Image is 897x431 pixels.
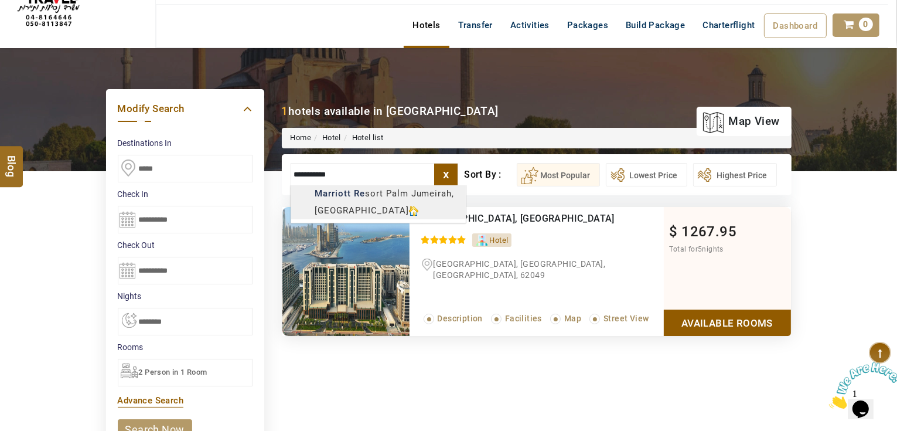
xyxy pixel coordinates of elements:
a: Modify Search [118,101,253,117]
span: [GEOGRAPHIC_DATA], [GEOGRAPHIC_DATA], [GEOGRAPHIC_DATA], 62049 [434,259,606,280]
label: nights [118,290,253,302]
div: hotels available in [GEOGRAPHIC_DATA] [282,103,499,119]
img: hotelicon.PNG [409,206,418,216]
span: 0 [859,18,873,31]
b: 1 [282,104,288,118]
img: 4eea649c80494011115a46a45dcb679bae0651f0.jpeg [282,207,410,336]
a: Build Package [617,13,694,37]
a: 0 [833,13,879,37]
div: sort Palm Jumeirah, [GEOGRAPHIC_DATA] [291,185,466,219]
div: Sort By : [464,163,516,186]
span: 1267.95 [681,223,736,240]
iframe: chat widget [824,358,897,413]
a: map view [702,108,779,134]
button: Most Popular [517,163,600,186]
a: Home [291,133,312,142]
a: Show Rooms [664,310,791,336]
li: Hotel list [341,133,384,144]
label: Rooms [118,341,253,353]
span: Map [564,314,581,323]
img: Chat attention grabber [5,5,77,51]
b: Marriott [315,188,351,199]
a: Activities [502,13,558,37]
span: Street View [603,314,649,323]
label: Destinations In [118,137,253,149]
b: Re [354,188,365,199]
label: Check Out [118,239,253,251]
a: Advance Search [118,395,184,406]
label: Check In [118,188,253,200]
a: [GEOGRAPHIC_DATA], [GEOGRAPHIC_DATA] [421,213,615,224]
a: Transfer [449,13,502,37]
button: Highest Price [693,163,777,186]
span: Description [438,314,483,323]
span: Dashboard [773,21,818,31]
a: Packages [558,13,617,37]
label: x [434,164,458,186]
span: 2 Person in 1 Room [139,368,207,376]
span: Facilities [505,314,542,323]
button: Lowest Price [606,163,687,186]
span: 5 [698,245,702,253]
span: Hotel [490,236,509,245]
div: Marriott Resort Palm Jumeirah, Dubai [421,213,615,225]
a: Hotel [322,133,341,142]
span: Charterflight [702,20,755,30]
span: 1 [5,5,9,15]
span: Blog [4,155,19,165]
span: Total for nights [670,245,724,253]
a: Charterflight [694,13,763,37]
span: $ [670,223,678,240]
a: Hotels [404,13,449,37]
